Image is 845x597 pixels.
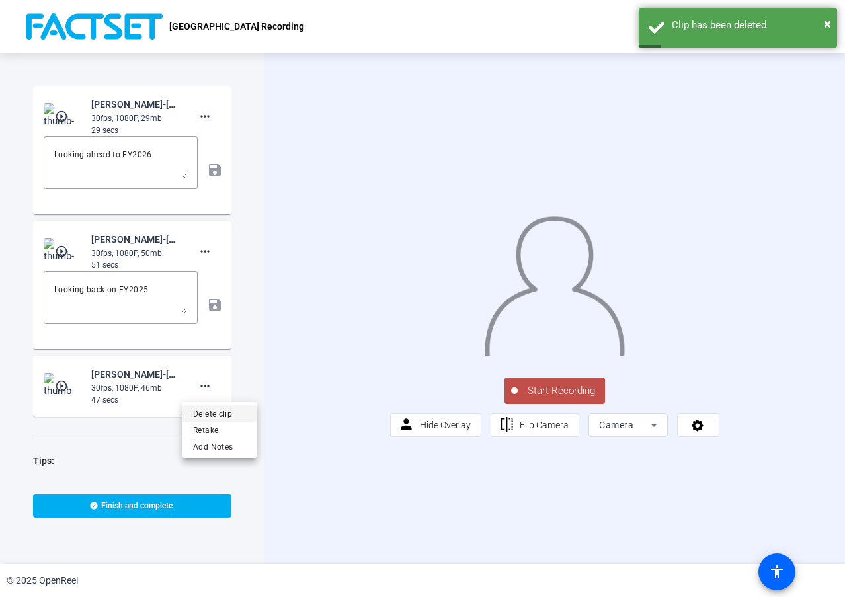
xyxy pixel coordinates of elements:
span: × [824,16,831,32]
button: Close [824,14,831,34]
span: Add Notes [193,439,246,455]
span: Retake [193,422,246,438]
div: Clip has been deleted [672,18,827,33]
span: Delete clip [193,406,246,422]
